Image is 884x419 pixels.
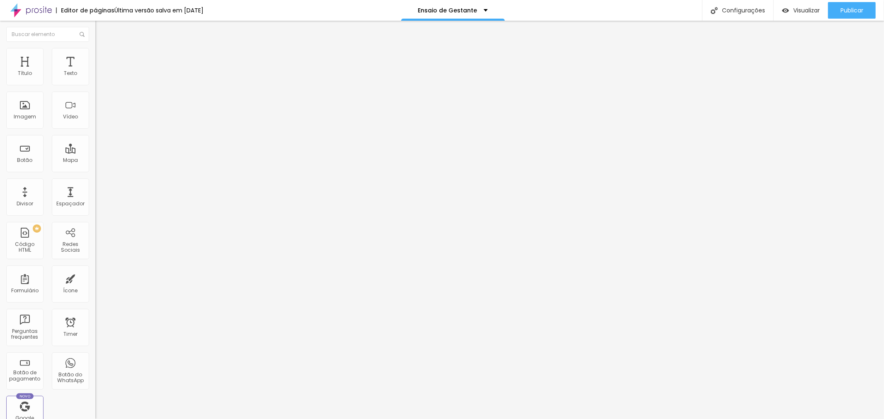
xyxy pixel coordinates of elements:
div: Botão de pagamento [8,370,41,382]
iframe: Editor [95,21,884,419]
div: Timer [63,331,78,337]
div: Texto [64,70,77,76]
div: Novo [16,393,34,399]
div: Formulário [11,288,39,294]
div: Espaçador [56,201,85,207]
div: Código HTML [8,241,41,253]
input: Buscar elemento [6,27,89,42]
div: Mapa [63,157,78,163]
img: view-1.svg [782,7,789,14]
div: Redes Sociais [54,241,87,253]
img: Icone [711,7,718,14]
p: Ensaio de Gestante [418,7,477,13]
div: Perguntas frequentes [8,328,41,340]
div: Botão do WhatsApp [54,372,87,384]
span: Publicar [840,7,863,14]
button: Visualizar [774,2,828,19]
div: Editor de páginas [56,7,114,13]
div: Botão [17,157,33,163]
div: Ícone [63,288,78,294]
div: Imagem [14,114,36,120]
img: Icone [80,32,85,37]
div: Última versão salva em [DATE] [114,7,203,13]
div: Divisor [17,201,33,207]
button: Publicar [828,2,876,19]
div: Vídeo [63,114,78,120]
div: Título [18,70,32,76]
span: Visualizar [793,7,820,14]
